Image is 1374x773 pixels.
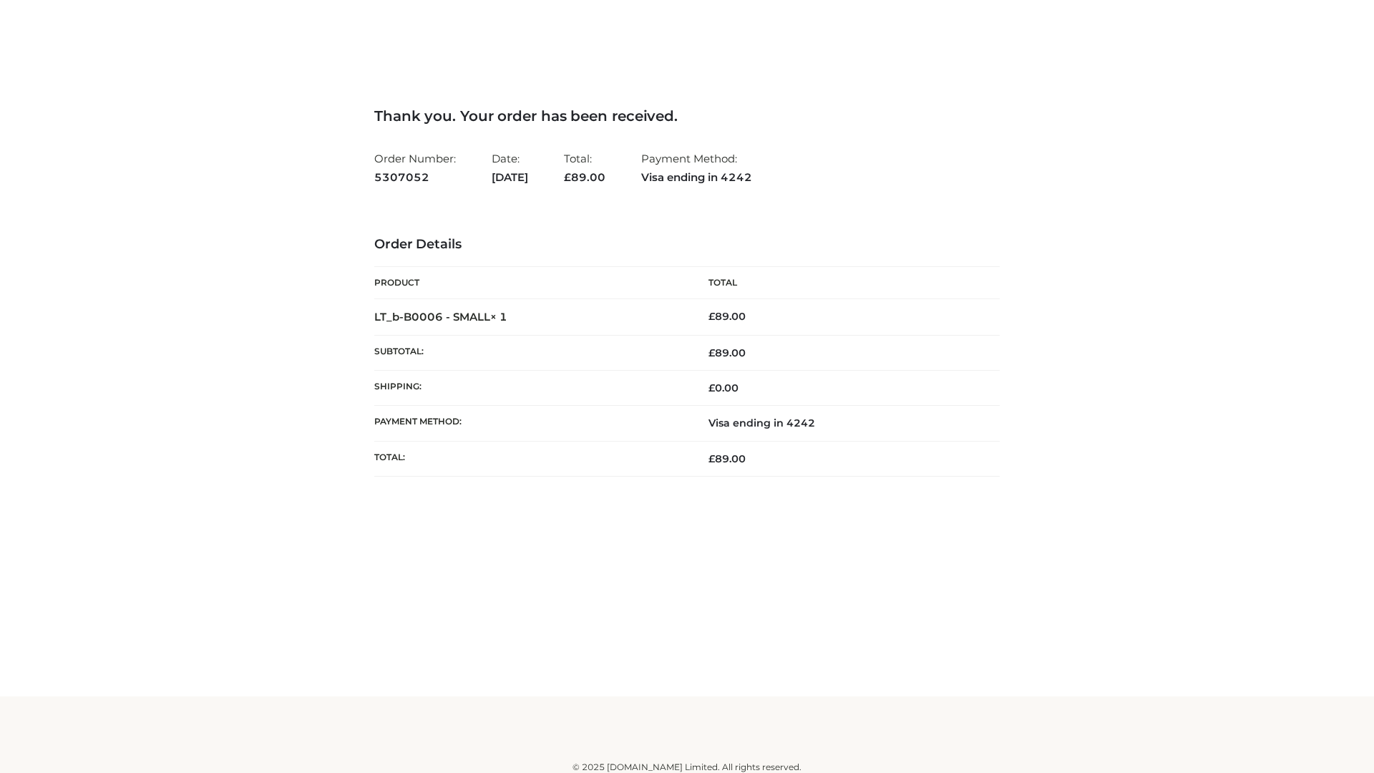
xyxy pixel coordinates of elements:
span: 89.00 [564,170,605,184]
strong: Visa ending in 4242 [641,168,752,187]
th: Subtotal: [374,335,687,370]
span: £ [564,170,571,184]
li: Total: [564,146,605,190]
th: Total [687,267,1000,299]
strong: [DATE] [492,168,528,187]
span: £ [708,346,715,359]
h3: Order Details [374,237,1000,253]
h3: Thank you. Your order has been received. [374,107,1000,125]
span: £ [708,381,715,394]
strong: 5307052 [374,168,456,187]
span: £ [708,310,715,323]
th: Shipping: [374,371,687,406]
li: Order Number: [374,146,456,190]
th: Payment method: [374,406,687,441]
bdi: 0.00 [708,381,739,394]
td: Visa ending in 4242 [687,406,1000,441]
strong: LT_b-B0006 - SMALL [374,310,507,324]
th: Total: [374,441,687,476]
li: Date: [492,146,528,190]
li: Payment Method: [641,146,752,190]
th: Product [374,267,687,299]
bdi: 89.00 [708,310,746,323]
span: £ [708,452,715,465]
span: 89.00 [708,346,746,359]
strong: × 1 [490,310,507,324]
span: 89.00 [708,452,746,465]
